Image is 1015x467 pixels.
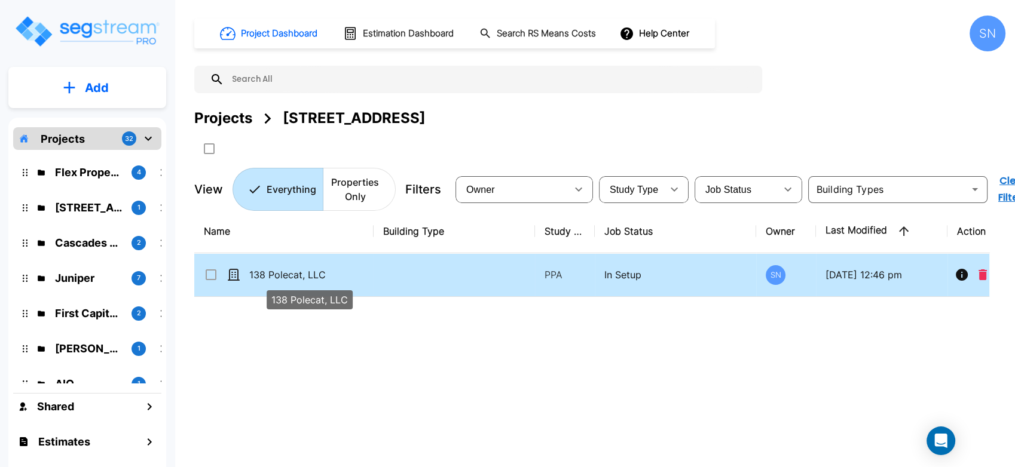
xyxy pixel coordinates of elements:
h1: Search RS Means Costs [497,27,596,41]
div: [STREET_ADDRESS] [283,107,426,129]
div: Projects [194,107,252,129]
h1: Shared [37,398,74,414]
p: Filters [405,180,441,198]
p: 1 [137,343,140,354]
th: Building Type [374,210,535,253]
p: 1 [137,202,140,213]
button: Everything [233,168,323,211]
p: Kessler Rental [55,340,122,357]
img: Logo [14,14,160,48]
div: Platform [233,168,396,211]
p: PPA [545,268,585,282]
h1: Estimates [38,434,90,450]
p: View [194,180,223,198]
p: [DATE] 12:46 pm [826,268,938,282]
p: 138 Polecat, LLC [271,293,348,307]
p: Everything [267,182,316,196]
p: Projects [41,131,85,147]
p: 2 [137,238,141,248]
button: Info [950,263,974,287]
div: SN [766,265,785,285]
div: Select [601,173,662,206]
div: Select [697,173,776,206]
p: 4 [137,167,141,177]
span: Job Status [705,185,751,195]
th: Owner [756,210,816,253]
th: Name [194,210,374,253]
p: Flex Properties [55,164,122,180]
p: First Capital Advisors [55,305,122,321]
p: 138 Polecat, LLC [249,268,369,282]
input: Building Types [812,181,964,198]
p: 32 [125,134,133,144]
button: Project Dashboard [215,20,324,47]
p: 138 Polecat Lane [55,199,122,216]
button: Delete [974,263,992,287]
button: Open [967,181,983,198]
div: Open Intercom Messenger [927,426,955,455]
span: Study Type [610,185,658,195]
h1: Project Dashboard [241,27,317,41]
button: Properties Only [323,168,396,211]
button: Search RS Means Costs [475,22,603,45]
th: Study Type [535,210,595,253]
div: Select [458,173,567,206]
p: Cascades Cover Two LLC [55,235,122,251]
p: 1 [137,379,140,389]
span: Owner [466,185,495,195]
p: Properties Only [330,175,381,204]
p: 2 [137,308,141,318]
button: Add [8,70,166,105]
input: Search All [224,66,756,93]
h1: Estimation Dashboard [363,27,454,41]
p: 7 [137,273,140,283]
p: Juniper [55,270,122,286]
p: AIO [55,376,122,392]
p: In Setup [604,268,747,282]
button: Estimation Dashboard [338,21,460,46]
div: SN [970,16,1005,51]
button: Help Center [617,22,694,45]
th: Last Modified [816,210,947,253]
th: Job Status [595,210,756,253]
p: Add [85,79,109,97]
button: SelectAll [197,137,221,161]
